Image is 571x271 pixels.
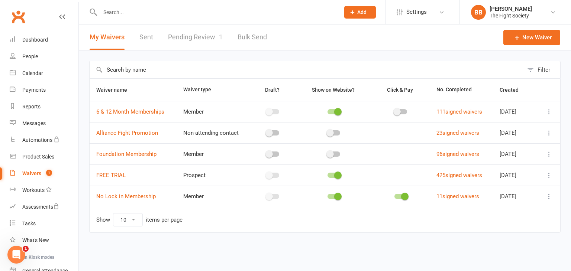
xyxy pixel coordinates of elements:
[436,172,482,179] a: 425signed waivers
[10,48,78,65] a: People
[312,87,355,93] span: Show on Website?
[22,170,41,176] div: Waivers
[436,193,479,200] a: 11signed waivers
[493,164,536,186] td: [DATE]
[96,87,135,93] span: Waiver name
[471,5,486,20] div: BB
[265,87,280,93] span: Draft?
[90,25,125,50] button: My Waivers
[406,4,427,20] span: Settings
[22,187,45,193] div: Workouts
[177,101,250,122] td: Member
[22,154,54,160] div: Product Sales
[10,165,78,182] a: Waivers 1
[10,199,78,215] a: Assessments
[98,7,335,17] input: Search...
[10,182,78,199] a: Workouts
[177,164,250,186] td: Prospect
[22,137,52,143] div: Automations
[258,85,288,94] button: Draft?
[22,70,43,76] div: Calendar
[10,132,78,148] a: Automations
[10,32,78,48] a: Dashboard
[305,85,363,94] button: Show on Website?
[46,170,52,176] span: 1
[219,33,223,41] span: 1
[380,85,421,94] button: Click & Pay
[436,130,479,136] a: 23signed waivers
[430,79,493,101] th: No. Completed
[139,25,153,50] a: Sent
[436,151,479,157] a: 96signed waivers
[493,101,536,122] td: [DATE]
[387,87,413,93] span: Click & Pay
[344,6,376,19] button: Add
[168,25,223,50] a: Pending Review1
[10,232,78,249] a: What's New
[503,30,560,45] a: New Waiver
[10,65,78,82] a: Calendar
[22,104,41,110] div: Reports
[177,122,250,143] td: Non-attending contact
[22,53,38,59] div: People
[22,120,46,126] div: Messages
[436,108,482,115] a: 111signed waivers
[96,172,126,179] a: FREE TRIAL
[10,98,78,115] a: Reports
[490,6,532,12] div: [PERSON_NAME]
[96,151,157,157] a: Foundation Membership
[146,217,183,223] div: items per page
[500,87,527,93] span: Created
[177,186,250,207] td: Member
[10,215,78,232] a: Tasks
[10,148,78,165] a: Product Sales
[493,186,536,207] td: [DATE]
[96,130,158,136] a: Alliance Fight Promotion
[96,108,164,115] a: 6 & 12 Month Memberships
[490,12,532,19] div: The Fight Society
[96,213,183,226] div: Show
[177,143,250,164] td: Member
[9,7,28,26] a: Clubworx
[96,193,156,200] a: No Lock in Membership
[23,246,29,252] span: 1
[22,221,36,226] div: Tasks
[177,79,250,101] th: Waiver type
[357,9,367,15] span: Add
[523,61,560,78] button: Filter
[96,85,135,94] button: Waiver name
[238,25,267,50] a: Bulk Send
[7,246,25,264] iframe: Intercom live chat
[22,204,59,210] div: Assessments
[22,37,48,43] div: Dashboard
[538,65,550,74] div: Filter
[493,122,536,143] td: [DATE]
[493,143,536,164] td: [DATE]
[22,237,49,243] div: What's New
[500,85,527,94] button: Created
[22,87,46,93] div: Payments
[10,115,78,132] a: Messages
[10,82,78,98] a: Payments
[90,61,523,78] input: Search by name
